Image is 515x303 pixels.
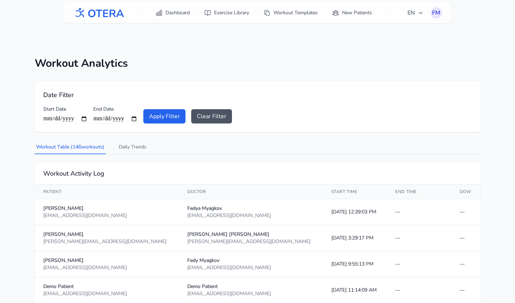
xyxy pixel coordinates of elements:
[43,168,472,178] h2: Workout Activity Log
[187,205,314,212] div: Fedya Myagkov
[323,199,387,225] td: [DATE] 12:39:03 PM
[43,212,170,219] div: [EMAIL_ADDRESS][DOMAIN_NAME]
[451,225,481,251] td: —
[191,109,232,123] button: Clear Filter
[73,5,124,21] img: OTERA logo
[323,225,387,251] td: [DATE] 3:29:17 PM
[35,141,106,154] button: Workout Table (146workouts)
[323,185,387,199] th: Start Time
[93,106,138,113] label: End Date
[187,212,314,219] div: [EMAIL_ADDRESS][DOMAIN_NAME]
[407,9,424,17] span: EN
[328,6,376,19] a: New Patients
[43,106,88,113] label: Start Date
[451,251,481,277] td: —
[151,6,194,19] a: Dashboard
[43,283,170,290] div: Demo Patient
[387,199,451,225] td: —
[143,109,185,123] button: Apply Filter
[387,251,451,277] td: —
[35,185,179,199] th: Patient
[387,185,451,199] th: End Time
[259,6,322,19] a: Workout Templates
[187,264,314,271] div: [EMAIL_ADDRESS][DOMAIN_NAME]
[187,238,314,245] div: [PERSON_NAME][EMAIL_ADDRESS][DOMAIN_NAME]
[187,283,314,290] div: Demo Patient
[187,257,314,264] div: Fedy Myagkov
[451,185,481,199] th: DOW
[403,6,428,20] button: EN
[43,205,170,212] div: [PERSON_NAME]
[431,7,442,19] button: FM
[43,257,170,264] div: [PERSON_NAME]
[43,238,170,245] div: [PERSON_NAME][EMAIL_ADDRESS][DOMAIN_NAME]
[43,231,170,238] div: [PERSON_NAME]
[187,290,314,297] div: [EMAIL_ADDRESS][DOMAIN_NAME]
[187,231,314,238] div: [PERSON_NAME] [PERSON_NAME]
[117,141,148,154] button: Daily Trends
[451,199,481,225] td: —
[43,264,170,271] div: [EMAIL_ADDRESS][DOMAIN_NAME]
[200,6,253,19] a: Exercise Library
[35,57,481,70] h1: Workout Analytics
[323,251,387,277] td: [DATE] 9:55:13 PM
[43,290,170,297] div: [EMAIL_ADDRESS][DOMAIN_NAME]
[43,90,472,100] h2: Date Filter
[179,185,323,199] th: Doctor
[387,225,451,251] td: —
